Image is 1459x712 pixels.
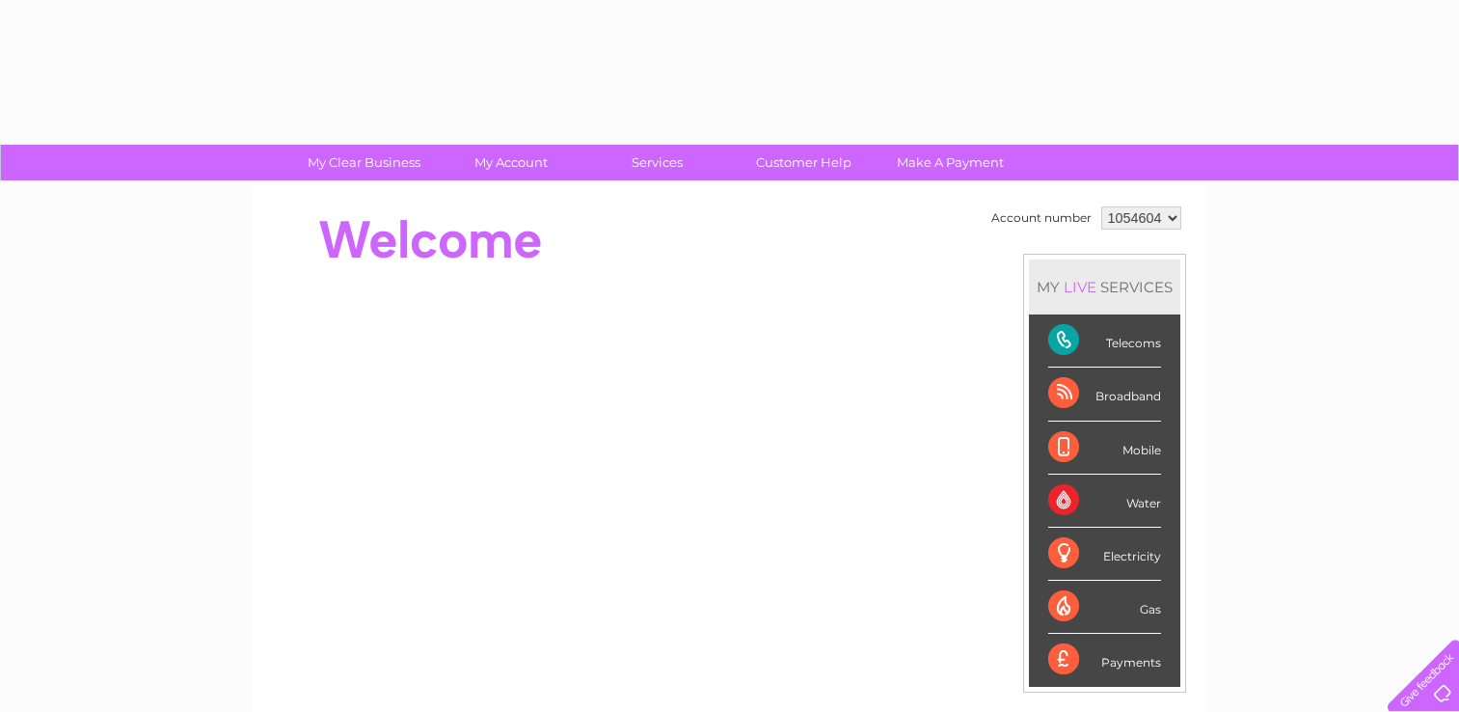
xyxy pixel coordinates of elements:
[284,145,444,180] a: My Clear Business
[1060,278,1100,296] div: LIVE
[578,145,737,180] a: Services
[724,145,883,180] a: Customer Help
[1029,260,1180,315] div: MY SERVICES
[1048,581,1161,634] div: Gas
[1048,475,1161,528] div: Water
[1048,315,1161,368] div: Telecoms
[1048,528,1161,581] div: Electricity
[1048,634,1161,686] div: Payments
[1048,422,1161,475] div: Mobile
[986,202,1096,234] td: Account number
[871,145,1030,180] a: Make A Payment
[1048,368,1161,421] div: Broadband
[431,145,590,180] a: My Account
